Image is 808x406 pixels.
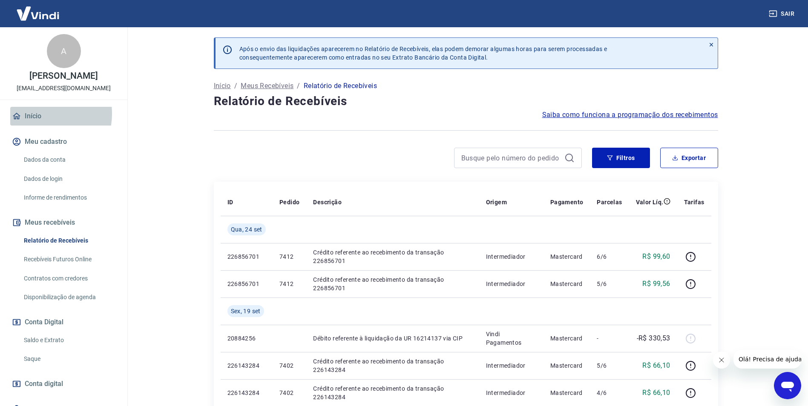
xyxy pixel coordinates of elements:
p: Crédito referente ao recebimento da transação 226143284 [313,357,472,374]
p: [EMAIL_ADDRESS][DOMAIN_NAME] [17,84,111,93]
a: Relatório de Recebíveis [20,232,117,249]
p: Valor Líq. [636,198,664,206]
p: R$ 99,60 [642,252,670,262]
span: Qua, 24 set [231,225,262,234]
p: Débito referente à liquidação da UR 16214137 via CIP [313,334,472,343]
p: ID [227,198,233,206]
button: Sair [767,6,798,22]
p: Crédito referente ao recebimento da transação 226856701 [313,248,472,265]
img: Vindi [10,0,66,26]
p: 226143284 [227,389,266,397]
iframe: Mensagem da empresa [733,350,801,369]
p: Vindi Pagamentos [486,330,537,347]
a: Saldo e Extrato [20,332,117,349]
button: Conta Digital [10,313,117,332]
p: Mastercard [550,334,584,343]
p: Mastercard [550,252,584,261]
a: Saiba como funciona a programação dos recebimentos [542,110,718,120]
p: Mastercard [550,389,584,397]
button: Filtros [592,148,650,168]
h4: Relatório de Recebíveis [214,93,718,110]
p: R$ 66,10 [642,360,670,371]
p: Mastercard [550,361,584,370]
p: 20884256 [227,334,266,343]
p: 7402 [279,361,299,370]
span: Conta digital [25,378,63,390]
input: Busque pelo número do pedido [461,152,561,164]
p: Tarifas [684,198,704,206]
button: Meu cadastro [10,132,117,151]
a: Início [10,107,117,126]
p: Parcelas [597,198,622,206]
a: Informe de rendimentos [20,189,117,206]
div: A [47,34,81,68]
a: Disponibilização de agenda [20,289,117,306]
span: Sex, 19 set [231,307,261,315]
p: Intermediador [486,252,537,261]
p: 6/6 [597,252,622,261]
p: Descrição [313,198,342,206]
p: R$ 99,56 [642,279,670,289]
p: Relatório de Recebíveis [304,81,377,91]
p: [PERSON_NAME] [29,71,98,80]
a: Saque [20,350,117,368]
a: Conta digital [10,375,117,393]
p: Após o envio das liquidações aparecerem no Relatório de Recebíveis, elas podem demorar algumas ho... [239,45,607,62]
p: 226143284 [227,361,266,370]
span: Olá! Precisa de ajuda? [5,6,72,13]
p: Crédito referente ao recebimento da transação 226143284 [313,384,472,401]
iframe: Botão para abrir a janela de mensagens [774,372,801,399]
button: Meus recebíveis [10,213,117,232]
p: 7402 [279,389,299,397]
p: 5/6 [597,361,622,370]
a: Início [214,81,231,91]
p: -R$ 330,53 [637,333,670,343]
p: Pedido [279,198,299,206]
p: - [597,334,622,343]
p: / [234,81,237,91]
p: 4/6 [597,389,622,397]
p: 7412 [279,252,299,261]
a: Meus Recebíveis [241,81,293,91]
a: Dados da conta [20,151,117,169]
p: Intermediador [486,389,537,397]
p: 5/6 [597,280,622,288]
button: Exportar [660,148,718,168]
p: Intermediador [486,361,537,370]
p: 226856701 [227,280,266,288]
p: Crédito referente ao recebimento da transação 226856701 [313,275,472,292]
p: Origem [486,198,507,206]
p: Mastercard [550,280,584,288]
a: Contratos com credores [20,270,117,287]
a: Recebíveis Futuros Online [20,251,117,268]
p: Intermediador [486,280,537,288]
p: Pagamento [550,198,584,206]
p: / [297,81,300,91]
iframe: Fechar mensagem [713,352,730,369]
p: R$ 66,10 [642,388,670,398]
p: 226856701 [227,252,266,261]
a: Dados de login [20,170,117,188]
p: 7412 [279,280,299,288]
